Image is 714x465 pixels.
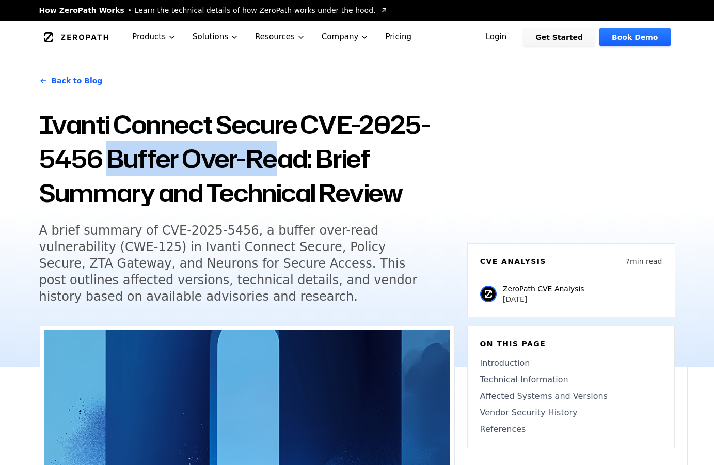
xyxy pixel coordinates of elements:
[377,21,420,53] a: Pricing
[480,357,662,369] a: Introduction
[480,374,662,386] a: Technical Information
[625,256,662,267] p: 7 min read
[599,28,670,47] a: Book Demo
[39,107,455,210] h1: Ivanti Connect Secure CVE-2025-5456 Buffer Over-Read: Brief Summary and Technical Review
[39,5,388,16] a: How ZeroPath WorksLearn the technical details of how ZeroPath works under the hood.
[124,21,184,53] button: Products
[480,338,662,349] h6: On this page
[473,28,519,47] a: Login
[503,284,584,294] p: ZeroPath CVE Analysis
[184,21,247,53] button: Solutions
[523,28,595,47] a: Get Started
[480,390,662,402] a: Affected Systems and Versions
[480,407,662,419] a: Vendor Security History
[480,423,662,436] a: References
[313,21,377,53] button: Company
[27,21,688,53] nav: Global
[39,66,103,95] a: Back to Blog
[503,294,584,304] p: [DATE]
[480,256,546,267] h6: CVE Analysis
[480,286,497,302] img: ZeroPath CVE Analysis
[39,222,436,305] h5: A brief summary of CVE-2025-5456, a buffer over-read vulnerability (CWE-125) in Ivanti Connect Se...
[247,21,313,53] button: Resources
[39,5,124,16] span: How ZeroPath Works
[135,5,376,16] span: Learn the technical details of how ZeroPath works under the hood.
